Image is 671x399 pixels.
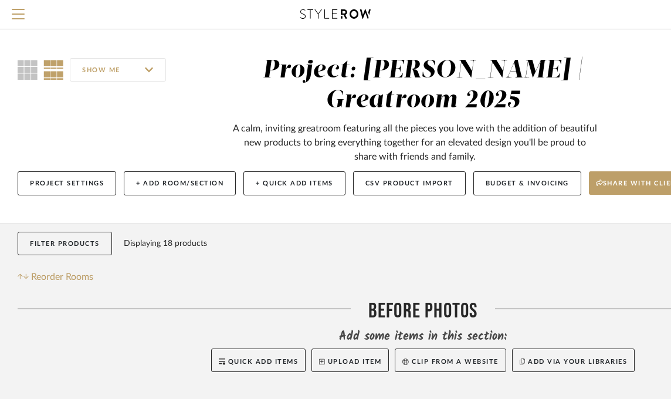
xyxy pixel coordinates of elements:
button: Reorder Rooms [18,270,93,284]
button: + Add Room/Section [124,171,236,195]
div: Displaying 18 products [124,232,207,255]
button: Add via your libraries [512,349,635,372]
button: Upload Item [311,349,389,372]
button: Filter Products [18,232,112,256]
div: A calm, inviting greatroom featuring all the pieces you love with the addition of beautiful new p... [232,121,598,164]
span: Quick Add Items [228,359,299,365]
button: Quick Add Items [211,349,306,372]
button: Clip from a website [395,349,506,372]
button: Budget & Invoicing [473,171,581,195]
button: Project Settings [18,171,116,195]
button: CSV Product Import [353,171,466,195]
button: + Quick Add Items [243,171,345,195]
span: Reorder Rooms [31,270,93,284]
div: Project: [PERSON_NAME] | Greatroom 2025 [263,58,584,113]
